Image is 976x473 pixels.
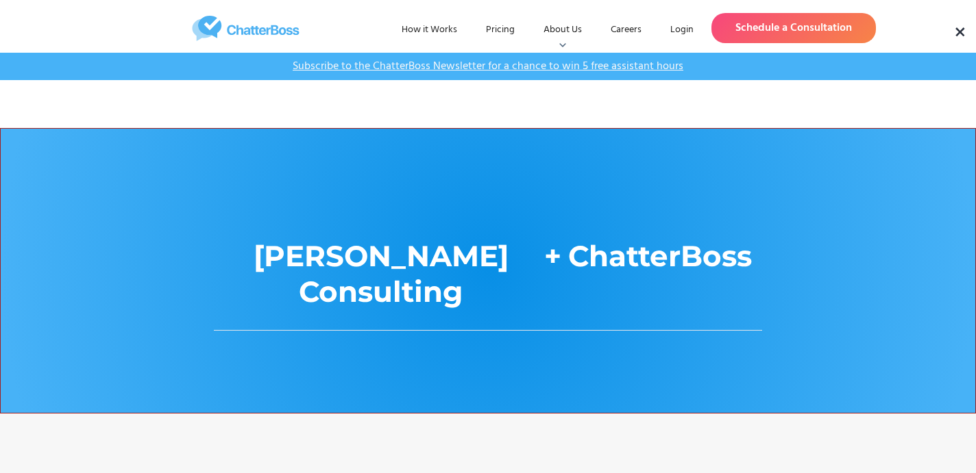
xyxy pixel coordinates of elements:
[600,18,652,42] a: Careers
[544,238,561,309] h1: +
[286,60,690,73] a: Subscribe to the ChatterBoss Newsletter for a chance to win 5 free assistant hours
[568,238,752,309] h1: ChatterBoss
[391,18,468,42] a: How it Works
[544,23,582,37] div: About Us
[101,16,391,41] a: home
[533,18,593,42] div: About Us
[475,18,526,42] a: Pricing
[711,13,876,43] a: Schedule a Consultation
[659,18,705,42] a: Login
[224,238,537,309] h1: [PERSON_NAME] Consulting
